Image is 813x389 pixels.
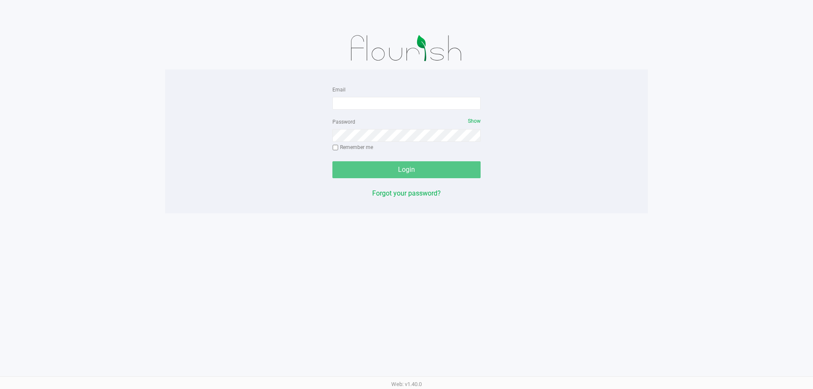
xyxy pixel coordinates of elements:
label: Remember me [332,143,373,151]
input: Remember me [332,145,338,151]
label: Email [332,86,346,94]
button: Forgot your password? [372,188,441,199]
span: Web: v1.40.0 [391,381,422,387]
label: Password [332,118,355,126]
span: Show [468,118,481,124]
